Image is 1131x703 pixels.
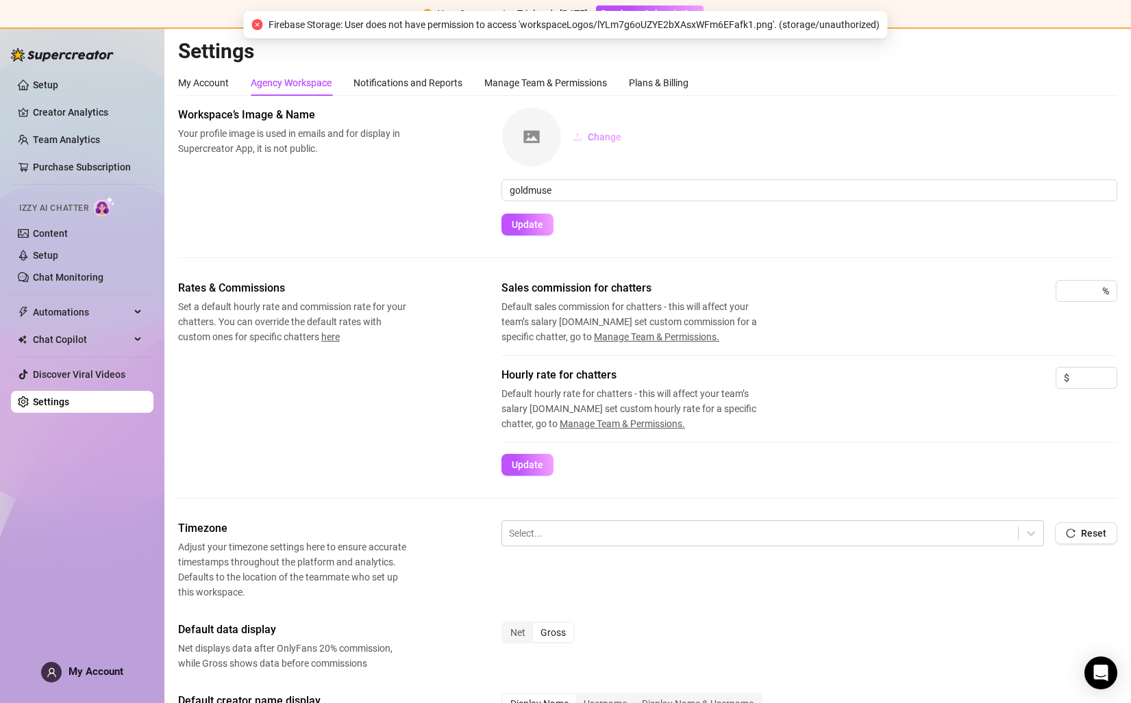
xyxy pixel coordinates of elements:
span: Adjust your timezone settings here to ensure accurate timestamps throughout the platform and anal... [178,539,408,600]
div: segmented control [501,622,575,643]
span: Rates & Commissions [178,280,408,296]
div: Agency Workspace [251,75,332,90]
img: square-placeholder.png [502,107,561,166]
span: Set a default hourly rate and commission rate for your chatters. You can override the default rat... [178,299,408,344]
div: Notifications and Reports [353,75,462,90]
span: reload [1066,528,1076,538]
a: Setup [33,250,58,261]
span: Izzy AI Chatter [19,202,88,215]
a: Purchase Subscription [596,8,704,19]
a: Content [33,228,68,239]
button: Reset [1055,522,1117,544]
a: Purchase Subscription [33,162,131,172]
div: Net [503,623,533,642]
span: Timezone [178,520,408,537]
span: Update [512,219,543,230]
span: Default data display [178,622,408,638]
div: My Account [178,75,229,90]
div: Plans & Billing [629,75,688,90]
span: here [321,331,340,342]
span: Reset [1081,528,1106,539]
a: Discover Viral Videos [33,369,125,380]
span: Default sales commission for chatters - this will affect your team’s salary [DOMAIN_NAME] set cus... [501,299,775,344]
span: Automations [33,301,130,323]
input: Enter name [501,179,1117,201]
span: Workspace’s Image & Name [178,107,408,123]
button: Purchase Subscription [596,5,704,22]
span: Your Supercreator Trial ends [DATE]. [438,8,591,19]
img: logo-BBDzfeDw.svg [11,48,114,62]
span: thunderbolt [18,307,29,318]
h2: Settings [178,38,1117,64]
div: Open Intercom Messenger [1084,656,1117,689]
img: Chat Copilot [18,335,27,344]
span: Change [588,131,621,142]
div: Manage Team & Permissions [484,75,607,90]
a: Setup [33,79,58,90]
span: Hourly rate for chatters [501,367,775,383]
span: Net displays data after OnlyFans 20% commission, while Gross shows data before commissions [178,641,408,671]
span: Sales commission for chatters [501,280,775,296]
span: Update [512,459,543,470]
span: close-circle [252,19,263,30]
span: Default hourly rate for chatters - this will affect your team’s salary [DOMAIN_NAME] set custom h... [501,386,775,431]
span: upload [573,132,582,142]
span: Purchase Subscription [601,8,699,19]
span: exclamation-circle [423,9,432,18]
div: Gross [533,623,573,642]
span: Your profile image is used in emails and for display in Supercreator App, it is not public. [178,126,408,156]
span: Firebase Storage: User does not have permission to access 'workspaceLogos/lYLm7g6oUZYE2bXAsxWFm6E... [269,17,880,32]
a: Chat Monitoring [33,272,103,283]
img: AI Chatter [94,196,115,216]
span: Manage Team & Permissions. [560,418,685,429]
a: Settings [33,396,69,407]
button: Change [562,126,632,148]
a: Team Analytics [33,134,100,145]
span: user [47,667,57,678]
button: Update [501,454,554,476]
span: Chat Copilot [33,329,130,350]
span: Manage Team & Permissions. [594,331,719,342]
a: Creator Analytics [33,101,142,123]
span: My Account [69,665,123,678]
button: Update [501,214,554,235]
